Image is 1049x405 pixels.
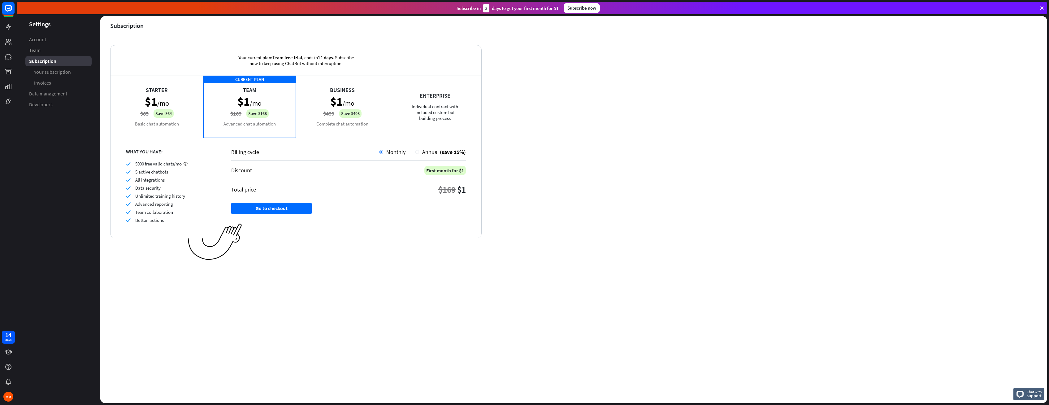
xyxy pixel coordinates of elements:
span: Data management [29,90,67,97]
span: Team collaboration [135,209,173,215]
a: Team [25,45,92,55]
div: $1 [457,184,466,195]
div: MM [3,392,13,402]
div: 14 [5,332,11,338]
span: Subscription [29,58,56,64]
div: $169 [438,184,456,195]
i: check [126,169,131,174]
button: Go to checkout [231,203,312,214]
img: ec979a0a656117aaf919.png [188,223,242,260]
div: days [5,338,11,342]
span: Team free trial [272,55,302,60]
span: support [1027,393,1042,398]
div: 3 [483,4,489,12]
span: Advanced reporting [135,201,173,207]
span: All integrations [135,177,165,183]
div: Your current plan: , ends in . Subscribe now to keep using ChatBot without interruption. [229,45,362,76]
div: Subscription [110,22,144,29]
i: check [126,218,131,222]
span: Developers [29,101,53,108]
a: 14 days [2,331,15,344]
span: Chat with [1027,389,1042,395]
span: (save 15%) [440,148,466,156]
span: Button actions [135,217,164,223]
span: Invoices [34,80,51,86]
span: 14 days [318,55,333,60]
button: Open LiveChat chat widget [5,2,24,21]
i: check [126,186,131,190]
div: WHAT YOU HAVE: [126,148,216,155]
a: Developers [25,99,92,110]
span: Team [29,47,41,54]
div: Subscribe in days to get your first month for $1 [457,4,559,12]
header: Settings [17,20,100,28]
span: Annual [422,148,439,156]
i: check [126,194,131,198]
i: check [126,210,131,214]
a: Invoices [25,78,92,88]
span: Data security [135,185,161,191]
a: Account [25,34,92,45]
i: check [126,178,131,182]
div: Subscribe now [564,3,600,13]
span: Unlimited training history [135,193,185,199]
span: Monthly [386,148,405,156]
span: 5000 free valid chats/mo [135,161,182,167]
span: Your subscription [34,69,71,75]
span: 5 active chatbots [135,169,168,175]
div: Billing cycle [231,148,379,156]
div: Total price [231,186,256,193]
a: Your subscription [25,67,92,77]
a: Data management [25,89,92,99]
i: check [126,161,131,166]
i: check [126,202,131,206]
span: Account [29,36,46,43]
div: First month for $1 [424,166,466,175]
div: Discount [231,167,252,174]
